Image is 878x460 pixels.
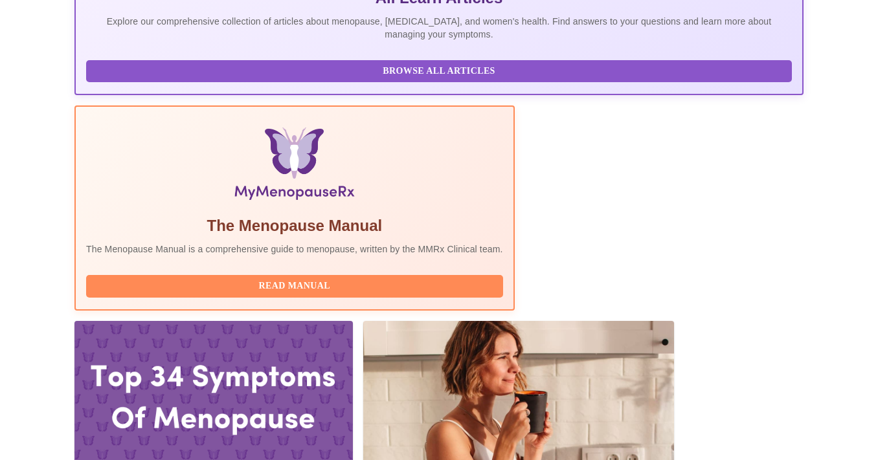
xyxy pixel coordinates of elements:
[86,65,795,76] a: Browse All Articles
[86,279,506,290] a: Read Manual
[86,243,503,256] p: The Menopause Manual is a comprehensive guide to menopause, written by the MMRx Clinical team.
[86,275,503,298] button: Read Manual
[86,215,503,236] h5: The Menopause Manual
[99,63,779,80] span: Browse All Articles
[152,127,436,205] img: Menopause Manual
[99,278,490,294] span: Read Manual
[86,15,792,41] p: Explore our comprehensive collection of articles about menopause, [MEDICAL_DATA], and women's hea...
[86,60,792,83] button: Browse All Articles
